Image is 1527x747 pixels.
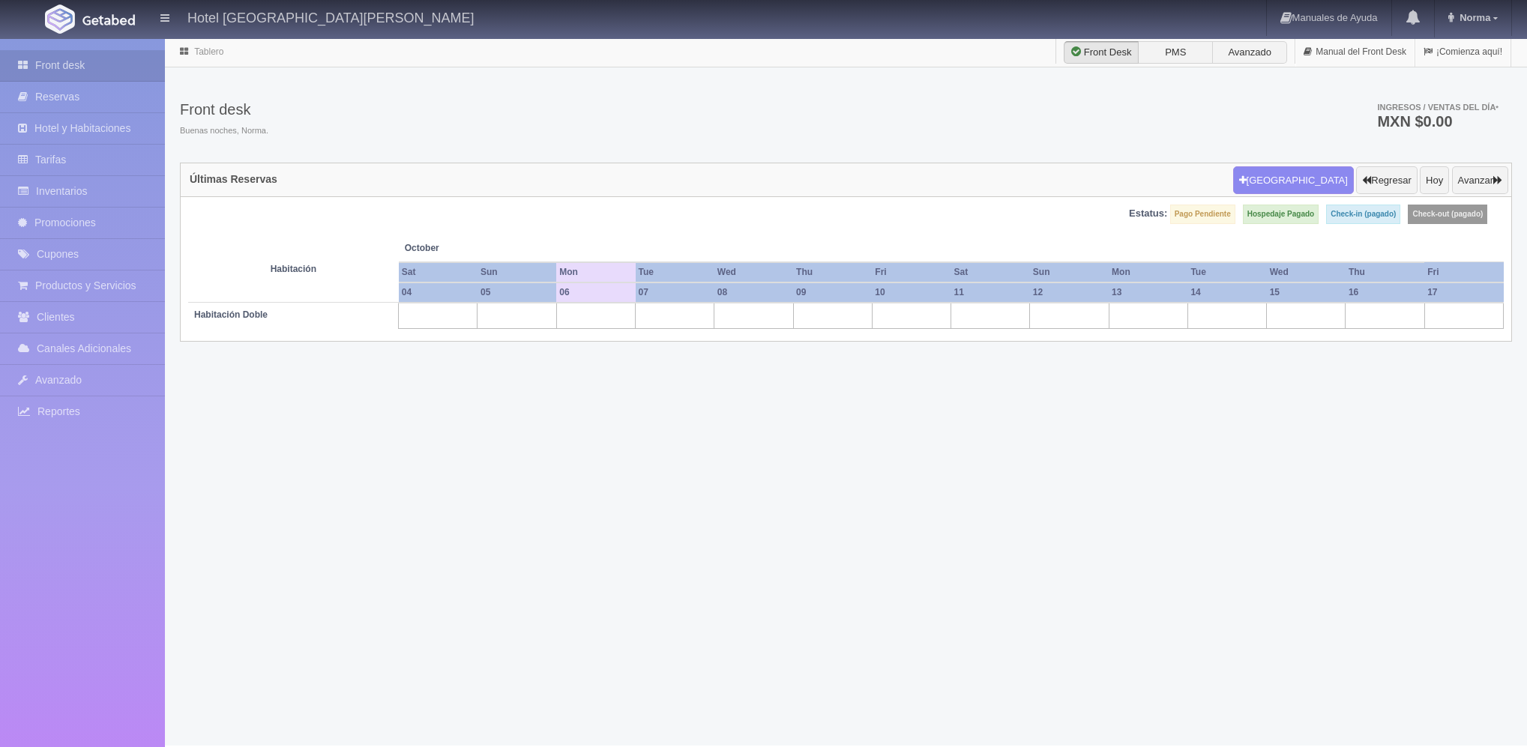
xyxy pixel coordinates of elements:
[636,262,714,282] th: Tue
[951,262,1030,282] th: Sat
[1326,205,1400,224] label: Check-in (pagado)
[556,282,635,303] th: 06
[180,125,268,137] span: Buenas noches, Norma.
[194,309,268,320] b: Habitación Doble
[872,262,951,282] th: Fri
[1377,114,1499,129] h3: MXN $0.00
[951,282,1030,303] th: 11
[1187,282,1266,303] th: 14
[405,242,551,255] span: October
[793,282,872,303] th: 09
[478,262,556,282] th: Sun
[1415,37,1511,67] a: ¡Comienza aquí!
[187,7,474,26] h4: Hotel [GEOGRAPHIC_DATA][PERSON_NAME]
[872,282,951,303] th: 10
[271,264,316,274] strong: Habitación
[1420,166,1449,195] button: Hoy
[1170,205,1235,224] label: Pago Pendiente
[1456,12,1490,23] span: Norma
[1187,262,1266,282] th: Tue
[399,262,478,282] th: Sat
[1233,166,1354,195] button: [GEOGRAPHIC_DATA]
[82,14,135,25] img: Getabed
[1129,207,1167,221] label: Estatus:
[1346,262,1424,282] th: Thu
[45,4,75,34] img: Getabed
[1064,41,1139,64] label: Front Desk
[399,282,478,303] th: 04
[1356,166,1417,195] button: Regresar
[194,46,223,57] a: Tablero
[1267,282,1346,303] th: 15
[636,282,714,303] th: 07
[1377,103,1499,112] span: Ingresos / Ventas del día
[1295,37,1415,67] a: Manual del Front Desk
[556,262,635,282] th: Mon
[1424,282,1503,303] th: 17
[180,101,268,118] h3: Front desk
[1030,262,1109,282] th: Sun
[1452,166,1508,195] button: Avanzar
[478,282,556,303] th: 05
[1346,282,1424,303] th: 16
[1212,41,1287,64] label: Avanzado
[714,282,793,303] th: 08
[1030,282,1109,303] th: 12
[1267,262,1346,282] th: Wed
[793,262,872,282] th: Thu
[1243,205,1319,224] label: Hospedaje Pagado
[1109,282,1187,303] th: 13
[1408,205,1487,224] label: Check-out (pagado)
[1138,41,1213,64] label: PMS
[190,174,277,185] h4: Últimas Reservas
[1424,262,1503,282] th: Fri
[1109,262,1187,282] th: Mon
[714,262,793,282] th: Wed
